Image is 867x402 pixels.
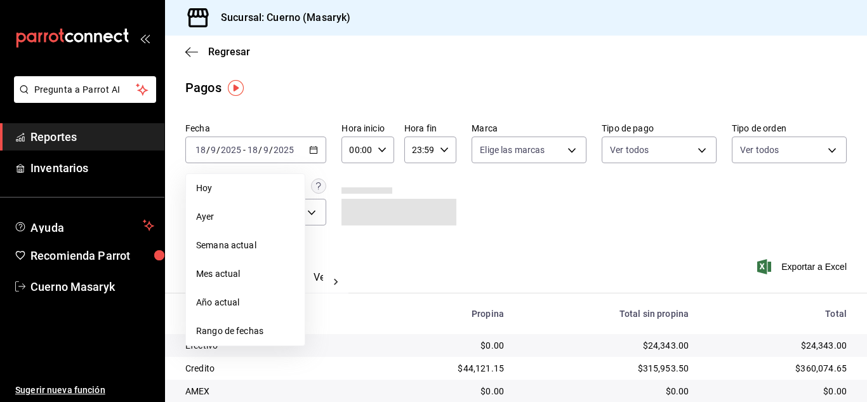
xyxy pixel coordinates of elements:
span: Ayuda [30,218,138,233]
input: -- [247,145,258,155]
div: $24,343.00 [709,339,847,352]
div: $0.00 [709,385,847,398]
label: Hora fin [404,124,456,133]
label: Tipo de pago [602,124,717,133]
span: Pregunta a Parrot AI [34,83,136,97]
div: $360,074.65 [709,362,847,375]
div: $0.00 [388,339,504,352]
span: Cuerno Masaryk [30,278,154,295]
button: Ver pagos [314,271,361,293]
span: / [206,145,210,155]
div: Propina [388,309,504,319]
span: Rango de fechas [196,325,295,338]
span: Ver todos [610,144,649,156]
label: Fecha [185,124,326,133]
span: - [243,145,246,155]
a: Pregunta a Parrot AI [9,92,156,105]
div: $0.00 [524,385,689,398]
span: / [258,145,262,155]
img: Tooltip marker [228,80,244,96]
span: / [269,145,273,155]
div: $44,121.15 [388,362,504,375]
span: Ayer [196,210,295,224]
input: -- [210,145,216,155]
h3: Sucursal: Cuerno (Masaryk) [211,10,350,25]
label: Hora inicio [341,124,394,133]
span: Reportes [30,128,154,145]
button: Pregunta a Parrot AI [14,76,156,103]
div: Total sin propina [524,309,689,319]
span: Recomienda Parrot [30,247,154,264]
input: -- [195,145,206,155]
button: open_drawer_menu [140,33,150,43]
div: AMEX [185,385,367,398]
input: ---- [273,145,295,155]
span: Semana actual [196,239,295,252]
button: Regresar [185,46,250,58]
div: $24,343.00 [524,339,689,352]
div: Pagos [185,78,222,97]
span: Regresar [208,46,250,58]
span: Hoy [196,182,295,195]
div: $0.00 [388,385,504,398]
span: Ver todos [740,144,779,156]
span: Inventarios [30,159,154,177]
span: / [216,145,220,155]
span: Sugerir nueva función [15,384,154,397]
button: Exportar a Excel [760,259,847,274]
div: Credito [185,362,367,375]
label: Marca [472,124,586,133]
span: Año actual [196,296,295,309]
div: $315,953.50 [524,362,689,375]
label: Tipo de orden [732,124,847,133]
span: Elige las marcas [480,144,545,156]
input: -- [263,145,269,155]
input: ---- [220,145,242,155]
div: Total [709,309,847,319]
span: Mes actual [196,267,295,281]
